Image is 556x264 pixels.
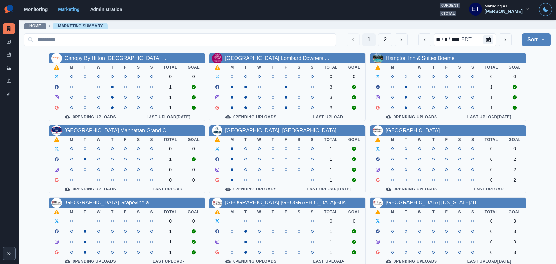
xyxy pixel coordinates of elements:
[215,114,287,119] div: 0 Pending Uploads
[51,125,62,136] img: 207077909502145
[485,146,498,151] div: 0
[324,105,338,110] div: 3
[225,55,329,61] a: [GEOGRAPHIC_DATA] Lombard Downers ...
[373,53,383,63] img: 140603633319341
[137,114,200,119] div: Last Upload [DATE]
[92,63,106,71] th: W
[58,7,79,12] a: Marketing
[164,239,177,244] div: 1
[3,89,15,99] a: Review Summary
[458,259,520,264] div: Last Upload [DATE]
[132,63,145,71] th: S
[90,7,122,12] a: Administration
[292,208,306,216] th: S
[319,136,343,144] th: Total
[54,114,127,119] div: 0 Pending Uploads
[386,55,455,61] a: Hampton Inn & Suites Boerne
[215,259,287,264] div: 0 Pending Uploads
[362,33,376,46] button: Page 1
[412,208,427,216] th: W
[479,136,504,144] th: Total
[347,33,360,46] button: Previous
[106,136,119,144] th: T
[324,157,338,162] div: 1
[479,63,504,71] th: Total
[188,167,200,172] div: 0
[343,136,365,144] th: Goal
[298,187,360,192] div: Last Upload [DATE]
[440,3,460,8] span: 0 urgent
[279,63,292,71] th: F
[158,136,182,144] th: Total
[464,3,535,16] button: Managing As[PERSON_NAME]
[485,84,498,90] div: 1
[440,11,456,16] span: 0 total
[509,146,521,151] div: 0
[49,22,50,29] span: /
[164,105,177,110] div: 1
[164,157,177,162] div: 1
[132,208,145,216] th: S
[24,7,48,12] a: Monitoring
[483,35,493,44] button: Calendar
[106,63,119,71] th: T
[386,63,400,71] th: M
[3,247,16,260] button: Expand
[164,218,177,224] div: 0
[485,177,498,183] div: 0
[485,4,507,8] div: Managing As
[399,208,412,216] th: T
[164,177,177,183] div: 0
[485,218,498,224] div: 0
[212,125,222,136] img: 88222589535
[164,229,177,234] div: 1
[485,167,498,172] div: 0
[471,1,479,17] div: Emily Tanedo
[3,76,15,86] a: Uploads
[378,33,392,46] button: Page 2
[119,63,132,71] th: F
[29,24,41,28] a: Home
[319,63,343,71] th: Total
[266,136,279,144] th: T
[266,208,279,216] th: T
[324,167,338,172] div: 1
[292,63,306,71] th: S
[461,36,472,44] div: time zone
[509,239,521,244] div: 3
[451,36,461,44] div: year
[106,208,119,216] th: T
[399,63,412,71] th: T
[427,208,440,216] th: T
[348,74,360,79] div: 0
[324,84,338,90] div: 3
[440,136,453,144] th: F
[504,63,526,71] th: Goal
[64,208,78,216] th: M
[386,136,400,144] th: M
[458,187,520,192] div: Last Upload -
[485,250,498,255] div: 0
[306,208,319,216] th: S
[386,208,400,216] th: M
[509,229,521,234] div: 3
[485,239,498,244] div: 0
[225,128,336,133] a: [GEOGRAPHIC_DATA], [GEOGRAPHIC_DATA]
[188,218,200,224] div: 0
[64,63,78,71] th: M
[324,229,338,234] div: 1
[412,136,427,144] th: W
[466,208,479,216] th: S
[225,63,239,71] th: M
[448,36,451,44] div: /
[509,177,521,183] div: 2
[485,9,523,14] div: [PERSON_NAME]
[252,63,266,71] th: W
[522,33,551,46] button: Sort
[164,167,177,172] div: 0
[504,136,526,144] th: Goal
[54,259,127,264] div: 0 Pending Uploads
[485,74,498,79] div: 0
[485,229,498,234] div: 0
[509,218,521,224] div: 3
